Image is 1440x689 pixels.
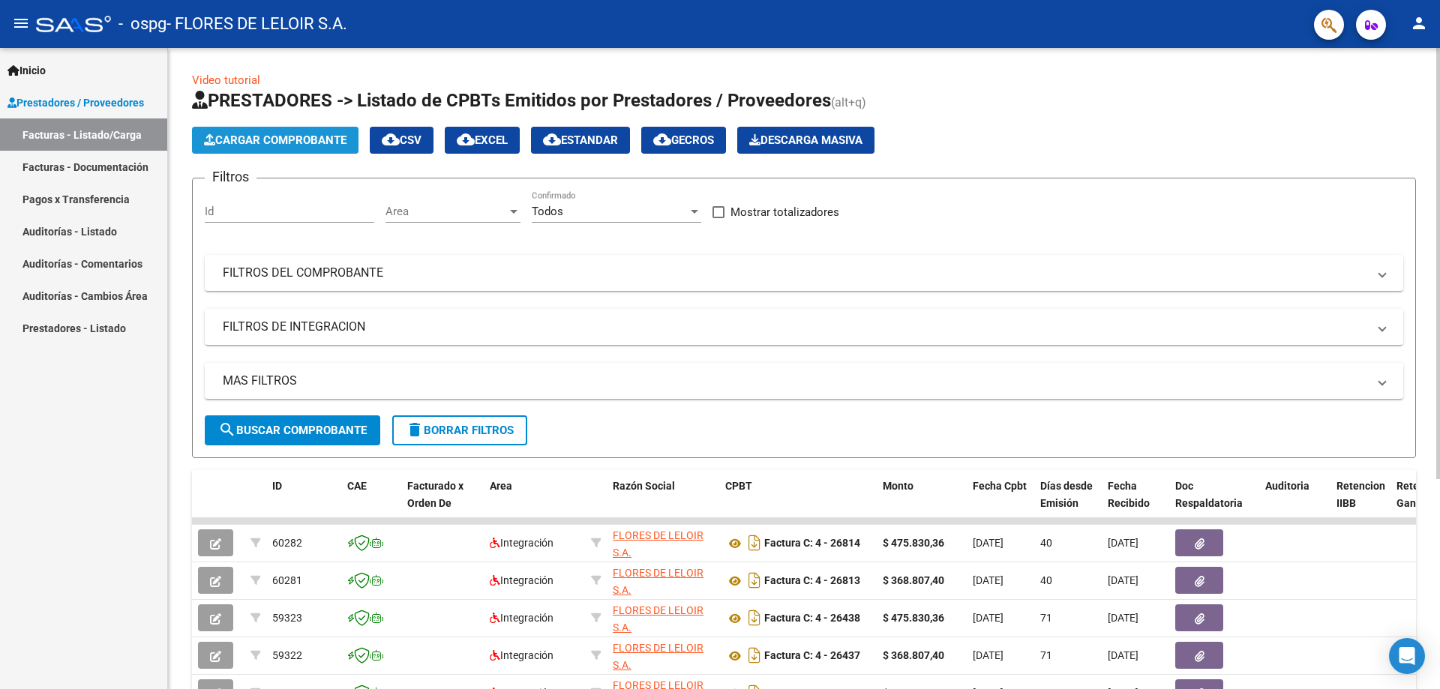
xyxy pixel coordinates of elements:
span: Buscar Comprobante [218,424,367,437]
strong: $ 368.807,40 [883,574,944,586]
a: Video tutorial [192,73,260,87]
span: Auditoria [1265,480,1309,492]
div: 30714508144 [613,565,713,596]
span: 71 [1040,649,1052,661]
button: Buscar Comprobante [205,415,380,445]
datatable-header-cell: Area [484,470,585,536]
span: Integración [490,612,553,624]
strong: $ 475.830,36 [883,537,944,549]
span: Descarga Masiva [749,133,862,147]
strong: Factura C: 4 - 26814 [764,538,860,550]
i: Descargar documento [745,568,764,592]
datatable-header-cell: Días desde Emisión [1034,470,1102,536]
i: Descargar documento [745,606,764,630]
span: ID [272,480,282,492]
datatable-header-cell: Retencion IIBB [1330,470,1390,536]
span: 40 [1040,574,1052,586]
div: 30714508144 [613,640,713,671]
mat-icon: person [1410,14,1428,32]
span: 60282 [272,537,302,549]
span: Facturado x Orden De [407,480,463,509]
span: Monto [883,480,913,492]
span: EXCEL [457,133,508,147]
span: Integración [490,537,553,549]
div: 30714508144 [613,527,713,559]
span: [DATE] [973,574,1003,586]
span: 40 [1040,537,1052,549]
i: Descargar documento [745,643,764,667]
span: CSV [382,133,421,147]
strong: Factura C: 4 - 26437 [764,650,860,662]
span: CAE [347,480,367,492]
span: [DATE] [973,612,1003,624]
span: CPBT [725,480,752,492]
mat-icon: cloud_download [653,130,671,148]
mat-icon: cloud_download [382,130,400,148]
app-download-masive: Descarga masiva de comprobantes (adjuntos) [737,127,874,154]
span: FLORES DE LELOIR S.A. [613,529,703,559]
mat-icon: cloud_download [457,130,475,148]
span: FLORES DE LELOIR S.A. [613,567,703,596]
span: 71 [1040,612,1052,624]
div: Open Intercom Messenger [1389,638,1425,674]
datatable-header-cell: Razón Social [607,470,719,536]
span: Prestadores / Proveedores [7,94,144,111]
datatable-header-cell: Doc Respaldatoria [1169,470,1259,536]
span: Fecha Recibido [1108,480,1150,509]
datatable-header-cell: Auditoria [1259,470,1330,536]
span: [DATE] [1108,649,1138,661]
span: Estandar [543,133,618,147]
span: Retencion IIBB [1336,480,1385,509]
span: Integración [490,649,553,661]
span: Borrar Filtros [406,424,514,437]
button: Gecros [641,127,726,154]
span: [DATE] [1108,574,1138,586]
span: 60281 [272,574,302,586]
datatable-header-cell: CAE [341,470,401,536]
span: - ospg [118,7,166,40]
button: Cargar Comprobante [192,127,358,154]
span: [DATE] [1108,537,1138,549]
button: Estandar [531,127,630,154]
span: (alt+q) [831,95,866,109]
strong: Factura C: 4 - 26438 [764,613,860,625]
mat-icon: delete [406,421,424,439]
span: FLORES DE LELOIR S.A. [613,642,703,671]
datatable-header-cell: Fecha Recibido [1102,470,1169,536]
mat-expansion-panel-header: MAS FILTROS [205,363,1403,399]
span: [DATE] [973,537,1003,549]
span: Area [385,205,507,218]
span: Días desde Emisión [1040,480,1093,509]
span: Razón Social [613,480,675,492]
mat-icon: cloud_download [543,130,561,148]
strong: Factura C: 4 - 26813 [764,575,860,587]
mat-icon: search [218,421,236,439]
span: Todos [532,205,563,218]
strong: $ 368.807,40 [883,649,944,661]
span: [DATE] [973,649,1003,661]
span: Mostrar totalizadores [730,203,839,221]
mat-expansion-panel-header: FILTROS DEL COMPROBANTE [205,255,1403,291]
strong: $ 475.830,36 [883,612,944,624]
span: PRESTADORES -> Listado de CPBTs Emitidos por Prestadores / Proveedores [192,90,831,111]
mat-panel-title: MAS FILTROS [223,373,1367,389]
span: Inicio [7,62,46,79]
datatable-header-cell: Monto [877,470,967,536]
button: Borrar Filtros [392,415,527,445]
h3: Filtros [205,166,256,187]
span: 59322 [272,649,302,661]
button: EXCEL [445,127,520,154]
div: 30714508144 [613,602,713,634]
datatable-header-cell: Facturado x Orden De [401,470,484,536]
span: - FLORES DE LELOIR S.A. [166,7,347,40]
span: Integración [490,574,553,586]
span: Area [490,480,512,492]
span: FLORES DE LELOIR S.A. [613,604,703,634]
mat-expansion-panel-header: FILTROS DE INTEGRACION [205,309,1403,345]
button: Descarga Masiva [737,127,874,154]
mat-panel-title: FILTROS DEL COMPROBANTE [223,265,1367,281]
span: Cargar Comprobante [204,133,346,147]
span: Gecros [653,133,714,147]
span: Doc Respaldatoria [1175,480,1243,509]
span: Fecha Cpbt [973,480,1027,492]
